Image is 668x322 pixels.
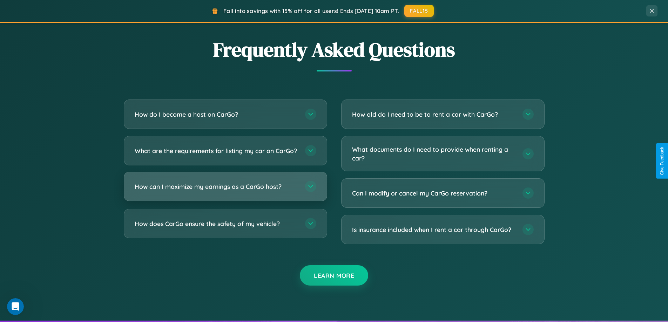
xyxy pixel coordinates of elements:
[7,298,24,315] iframe: Intercom live chat
[352,189,515,198] h3: Can I modify or cancel my CarGo reservation?
[352,225,515,234] h3: Is insurance included when I rent a car through CarGo?
[352,110,515,119] h3: How old do I need to be to rent a car with CarGo?
[124,36,545,63] h2: Frequently Asked Questions
[135,219,298,228] h3: How does CarGo ensure the safety of my vehicle?
[135,110,298,119] h3: How do I become a host on CarGo?
[300,265,368,286] button: Learn More
[404,5,434,17] button: FALL15
[135,146,298,155] h3: What are the requirements for listing my car on CarGo?
[352,145,515,162] h3: What documents do I need to provide when renting a car?
[135,182,298,191] h3: How can I maximize my earnings as a CarGo host?
[660,147,664,175] div: Give Feedback
[223,7,399,14] span: Fall into savings with 15% off for all users! Ends [DATE] 10am PT.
